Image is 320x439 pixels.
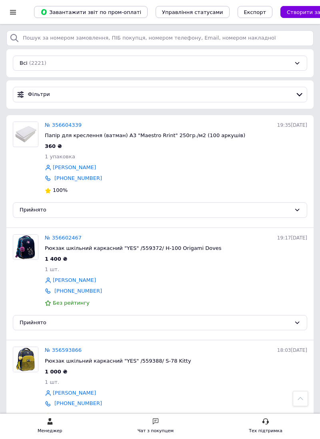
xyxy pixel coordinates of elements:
[45,132,245,138] span: Папір для креслення (ватман) А3 "Maestro Rrint" 250гр./м2 (100 аркушів)
[53,413,64,419] span: 67%
[45,245,222,251] span: Рюкзак шкільний каркасний "YES" /559372/ H-100 Origami Doves
[53,300,90,306] span: Без рейтингу
[6,30,314,46] input: Пошук за номером замовлення, ПІБ покупця, номером телефону, Email, номером накладної
[45,154,75,160] span: 1 упаковка
[45,266,59,272] span: 1 шт.
[54,400,102,406] a: [PHONE_NUMBER]
[238,6,273,18] button: Експорт
[13,235,38,259] img: Фото товару
[53,389,96,397] a: [PERSON_NAME]
[277,347,307,353] span: 18:03[DATE]
[45,369,67,375] span: 1 000 ₴
[53,187,68,193] span: 100%
[156,6,230,18] button: Управління статусами
[28,91,292,98] span: Фільтри
[45,235,82,241] a: № 356602467
[54,288,102,294] a: [PHONE_NUMBER]
[13,234,38,260] a: Фото товару
[277,122,307,128] span: 19:35[DATE]
[45,122,82,128] a: № 356604339
[38,427,62,435] div: Менеджер
[45,143,62,149] span: 360 ₴
[13,122,38,146] img: Фото товару
[45,358,191,364] span: Рюкзак шкільний каркасний "YES" /559388/ S-78 Kitty
[34,6,148,18] button: Завантажити звіт по пром-оплаті
[162,9,223,15] span: Управління статусами
[13,347,38,372] img: Фото товару
[277,235,307,241] span: 19:17[DATE]
[45,256,67,262] span: 1 400 ₴
[53,277,96,284] a: [PERSON_NAME]
[244,9,266,15] span: Експорт
[13,122,38,147] a: Фото товару
[54,175,102,181] a: [PHONE_NUMBER]
[20,206,291,214] div: Прийнято
[53,164,96,172] a: [PERSON_NAME]
[40,8,141,16] span: Завантажити звіт по пром-оплаті
[20,319,291,327] div: Прийнято
[45,379,59,385] span: 1 шт.
[45,347,82,353] a: № 356593866
[249,427,282,435] div: Тех підтримка
[138,427,174,435] div: Чат з покупцем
